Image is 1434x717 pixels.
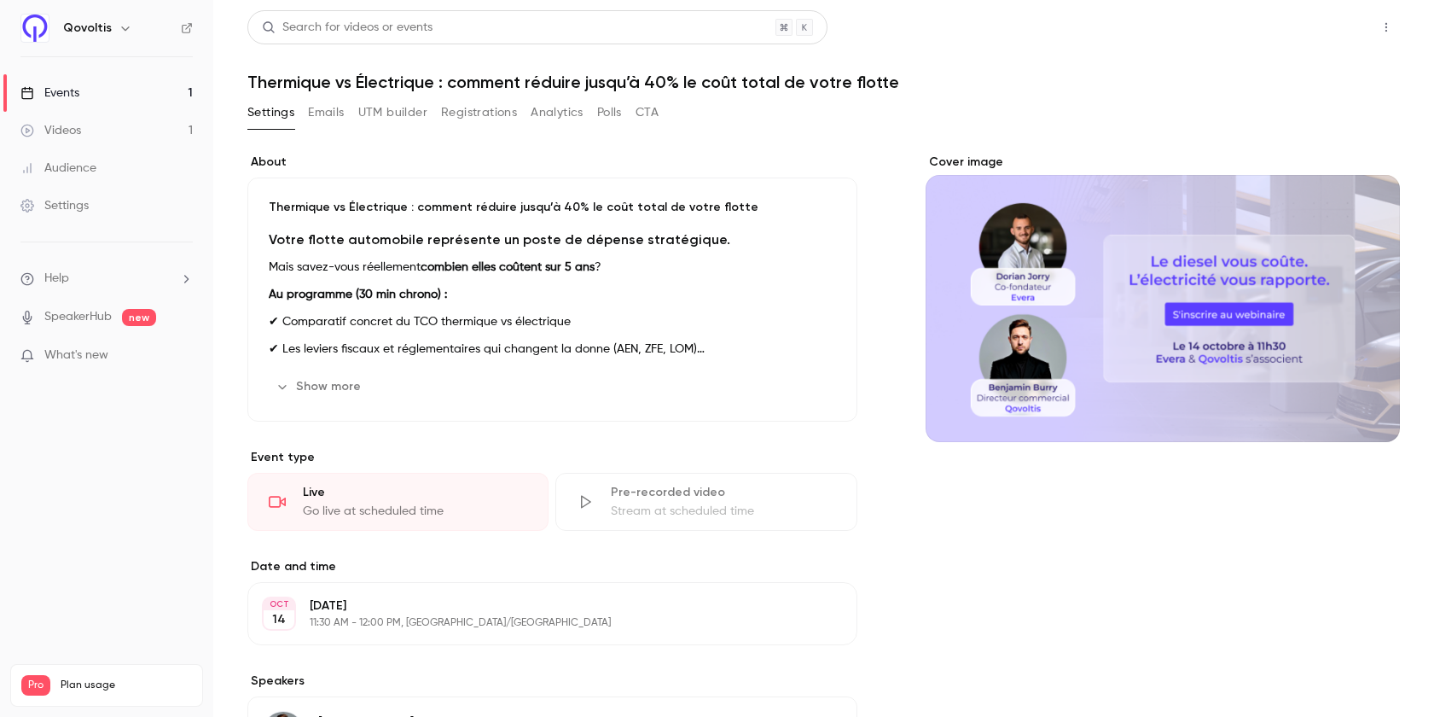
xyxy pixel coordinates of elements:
button: CTA [636,99,659,126]
button: Show more [269,373,371,400]
p: 11:30 AM - 12:00 PM, [GEOGRAPHIC_DATA]/[GEOGRAPHIC_DATA] [310,616,767,630]
span: What's new [44,347,108,364]
button: Share [1292,10,1359,44]
div: Pre-recorded video [611,484,835,501]
button: Emails [308,99,344,126]
p: 14 [272,611,286,628]
li: help-dropdown-opener [20,270,193,288]
span: Help [44,270,69,288]
label: Date and time [247,558,857,575]
button: Settings [247,99,294,126]
div: Stream at scheduled time [611,503,835,520]
div: Events [20,85,79,102]
p: Thermique vs Électrique : comment réduire jusqu’à 40% le coût total de votre flotte [269,199,836,216]
p: ✔ Les leviers fiscaux et réglementaires qui changent la donne (AEN, ZFE, LOM) [269,339,836,359]
button: Analytics [531,99,583,126]
div: Audience [20,160,96,177]
div: Go live at scheduled time [303,503,527,520]
button: UTM builder [358,99,427,126]
a: SpeakerHub [44,308,112,326]
img: Qovoltis [21,15,49,42]
label: Speakers [247,673,857,690]
div: Pre-recorded videoStream at scheduled time [555,473,856,531]
p: Mais savez-vous réellement ? [269,257,836,277]
strong: Au programme (30 min chrono) : [269,289,447,300]
label: Cover image [926,154,1400,171]
div: LiveGo live at scheduled time [247,473,549,531]
h1: Thermique vs Électrique : comment réduire jusqu’à 40% le coût total de votre flotte [247,72,1400,92]
strong: combien elles coûtent sur 5 ans [421,261,595,273]
button: Polls [597,99,622,126]
span: new [122,309,156,326]
strong: Votre flotte automobile représente un poste de dépense stratégique. [269,231,730,248]
div: Live [303,484,527,501]
div: Videos [20,122,81,139]
div: OCT [264,598,294,610]
span: Pro [21,675,50,696]
span: Plan usage [61,679,192,692]
label: About [247,154,857,171]
p: [DATE] [310,597,767,615]
button: Registrations [441,99,517,126]
p: Event type [247,449,857,466]
section: Cover image [926,154,1400,442]
h6: Qovoltis [63,20,112,37]
div: Settings [20,197,89,214]
p: ✔ Comparatif concret du TCO thermique vs électrique [269,312,836,332]
div: Search for videos or events [262,19,433,37]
